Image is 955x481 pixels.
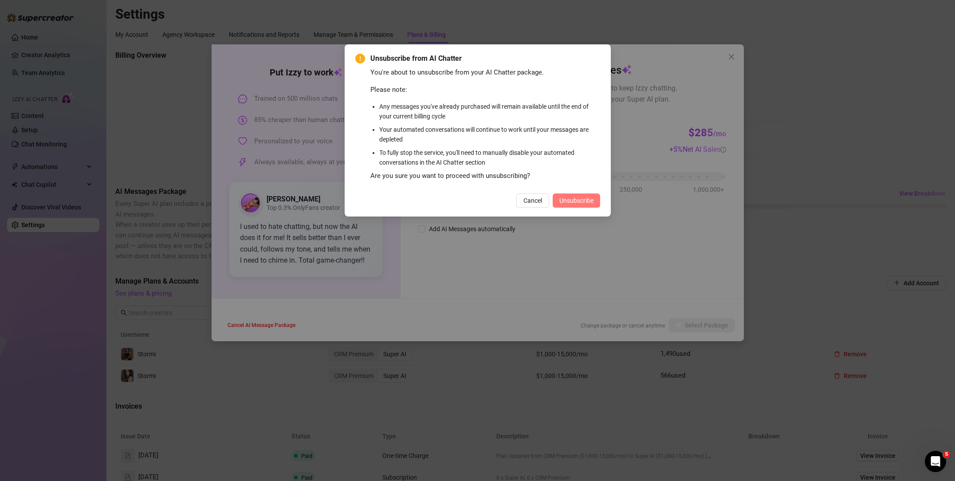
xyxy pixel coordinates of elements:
span: 5 [943,451,950,458]
span: Unsubscribe [559,197,593,204]
div: Please note: [370,85,600,95]
button: Unsubscribe [553,193,600,208]
div: You're about to unsubscribe from your AI Chatter package. [370,67,600,78]
li: Your automated conversations will continue to work until your messages are depleted [379,125,600,144]
li: Any messages you've already purchased will remain available until the end of your current billing... [379,102,600,121]
span: exclamation-circle [355,54,365,63]
span: Unsubscribe from AI Chatter [370,53,600,64]
li: To fully stop the service, you'll need to manually disable your automated conversations in the AI... [379,148,600,167]
div: Are you sure you want to proceed with unsubscribing? [370,171,600,181]
button: Cancel [516,193,549,208]
span: Cancel [523,197,542,204]
iframe: Intercom live chat [925,451,946,472]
